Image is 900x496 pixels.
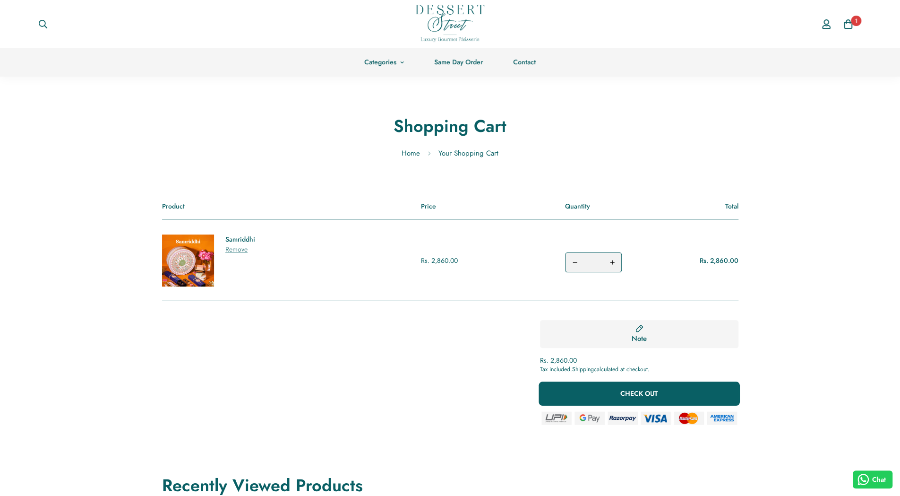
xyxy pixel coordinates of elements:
[837,13,859,35] a: 1
[162,194,410,219] div: Product
[419,48,498,77] a: Same Day Order
[540,365,738,374] div: Tax included. calculated at checkout.
[394,141,427,166] a: Home
[620,389,658,398] span: CHECK OUT
[700,256,738,265] span: Rs. 2,860.00
[540,320,738,348] button: Note
[540,410,738,426] img: Trust secure badge
[31,14,55,35] button: Search
[851,16,861,26] span: 1
[632,333,647,344] span: Note
[815,10,837,38] a: Account
[498,48,551,77] a: Contact
[566,253,584,272] button: Decrease quantity of Samriddhi by one
[540,356,738,365] div: Rs. 2,860.00
[421,256,542,266] p: Rs. 2,860.00
[225,235,255,244] a: Samriddhi
[872,475,886,485] span: Chat
[554,194,669,219] div: Quantity
[603,253,621,272] button: Increase quantity of Samriddhi by one
[853,470,893,488] button: Chat
[225,244,248,254] span: Remove
[572,365,594,374] a: Shipping
[669,194,738,219] div: Total
[416,5,484,42] img: Dessert Street
[540,383,738,404] button: CHECK OUT
[410,194,554,219] div: Price
[162,114,738,137] h1: Shopping Cart
[349,48,419,77] a: Categories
